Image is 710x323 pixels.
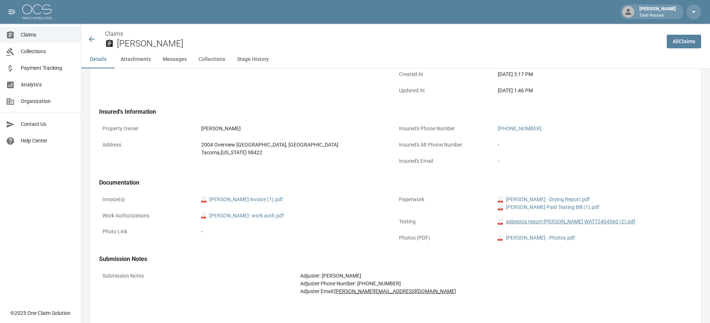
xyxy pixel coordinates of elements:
[81,51,115,68] button: Details
[21,31,75,39] span: Claims
[396,138,494,152] p: Insured's Alt Phone Number
[498,71,689,78] div: [DATE] 3:17 PM
[4,4,19,19] button: open drawer
[498,141,689,149] div: -
[396,154,494,168] p: Insured's Email
[105,30,661,38] nav: breadcrumb
[498,203,599,211] a: pdf[PERSON_NAME] Paid Testing Bill (1).pdf
[99,138,198,152] p: Address
[201,125,392,133] div: [PERSON_NAME]
[21,64,75,72] span: Payment Tracking
[396,67,494,82] p: Created At
[157,51,193,68] button: Messages
[105,30,123,37] a: Claims
[498,87,689,95] div: [DATE] 1:46 PM
[201,228,392,236] div: -
[99,269,297,283] p: Submission Notes
[99,179,692,186] h4: Documentation
[117,38,661,49] h2: [PERSON_NAME]
[99,121,198,136] p: Property Owner
[498,234,575,242] a: pdf[PERSON_NAME] - Photos.pdf
[498,196,590,203] a: pdf[PERSON_NAME] - Drying Report.pdf
[201,141,392,149] div: 2004 Overview [GEOGRAPHIC_DATA], [GEOGRAPHIC_DATA]
[396,214,494,229] p: Testing
[99,209,198,223] p: Work Authorizations
[21,120,75,128] span: Contact Us
[99,255,692,263] h4: Submission Notes
[396,121,494,136] p: Insured's Phone Number
[396,83,494,98] p: Updated At
[231,51,275,68] button: Stage History
[10,309,71,317] div: © 2025 One Claim Solution
[21,81,75,89] span: Analytics
[396,231,494,245] p: Photos (PDF)
[498,126,541,131] a: [PHONE_NUMBER]
[498,218,635,226] a: pdfasbestos report-[PERSON_NAME] WATT2404560 (2).pdf
[21,48,75,55] span: Collections
[396,192,494,207] p: Paperwork
[21,137,75,145] span: Help Center
[115,51,157,68] button: Attachments
[201,149,392,157] div: Tacoma , [US_STATE] 98422
[667,35,701,48] a: AllClaims
[22,4,52,19] img: ocs-logo-white-transparent.png
[498,157,689,165] div: -
[636,5,679,18] div: [PERSON_NAME]
[99,192,198,207] p: Invoice(s)
[201,196,283,203] a: pdf[PERSON_NAME] invoice (1).pdf
[193,51,231,68] button: Collections
[334,288,456,294] a: [PERSON_NAME][EMAIL_ADDRESS][DOMAIN_NAME]
[201,212,284,220] a: pdf[PERSON_NAME]- work auth.pdf
[300,272,689,295] div: Adjuster: [PERSON_NAME] Adjuster Phone Number: [PHONE_NUMBER] Adjuster Email:
[21,97,75,105] span: Organization
[99,108,692,116] h4: Insured's Information
[639,13,676,19] p: Total Restore
[81,51,710,68] div: anchor tabs
[99,224,198,239] p: Photo Link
